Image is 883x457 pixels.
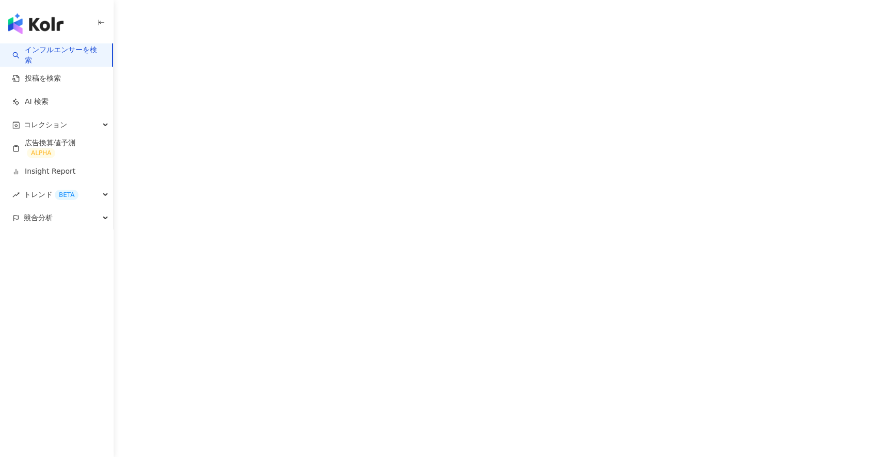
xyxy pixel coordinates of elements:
div: BETA [55,190,78,200]
a: searchインフルエンサーを検索 [12,45,104,65]
a: 広告換算値予測ALPHA [12,138,105,159]
span: コレクション [24,113,67,136]
span: トレンド [24,183,78,206]
span: rise [12,191,20,199]
a: 投稿を検索 [12,73,61,84]
a: Insight Report [12,166,75,177]
img: logo [8,13,64,34]
span: 競合分析 [24,206,53,230]
a: AI 検索 [12,97,49,107]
